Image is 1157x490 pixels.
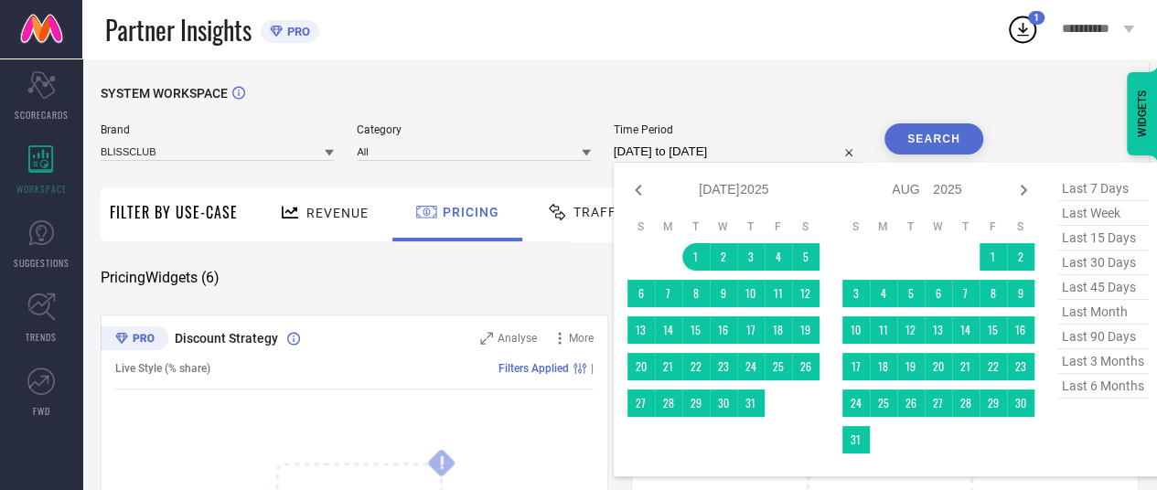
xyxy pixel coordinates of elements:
span: last 90 days [1057,325,1149,349]
td: Thu Jul 17 2025 [737,316,765,344]
input: Select time period [614,141,862,163]
th: Tuesday [897,219,925,234]
td: Sat Aug 16 2025 [1007,316,1034,344]
th: Saturday [1007,219,1034,234]
tspan: ! [439,453,444,474]
td: Sat Jul 12 2025 [792,280,820,307]
span: SYSTEM WORKSPACE [101,86,228,101]
td: Thu Jul 24 2025 [737,353,765,380]
span: last 6 months [1057,374,1149,399]
div: Previous month [627,179,649,201]
td: Mon Aug 18 2025 [870,353,897,380]
td: Thu Jul 03 2025 [737,243,765,271]
td: Wed Aug 13 2025 [925,316,952,344]
td: Fri Aug 29 2025 [980,389,1007,417]
span: Partner Insights [105,11,252,48]
span: Traffic [573,205,630,219]
td: Mon Jul 14 2025 [655,316,682,344]
td: Sun Aug 03 2025 [842,280,870,307]
td: Thu Jul 31 2025 [737,389,765,417]
td: Sun Jul 13 2025 [627,316,655,344]
td: Tue Jul 08 2025 [682,280,710,307]
td: Sun Jul 20 2025 [627,353,655,380]
button: Search [884,123,983,154]
td: Wed Jul 09 2025 [710,280,737,307]
span: FWD [33,404,50,418]
th: Tuesday [682,219,710,234]
td: Wed Jul 30 2025 [710,389,737,417]
td: Thu Jul 10 2025 [737,280,765,307]
td: Thu Aug 28 2025 [952,389,980,417]
span: last 3 months [1057,349,1149,374]
td: Wed Aug 20 2025 [925,353,952,380]
th: Monday [655,219,682,234]
span: 1 [1034,12,1039,24]
th: Friday [980,219,1007,234]
td: Sat Jul 19 2025 [792,316,820,344]
td: Mon Jul 07 2025 [655,280,682,307]
td: Tue Jul 22 2025 [682,353,710,380]
td: Thu Aug 21 2025 [952,353,980,380]
span: Brand [101,123,334,136]
th: Wednesday [925,219,952,234]
td: Wed Jul 02 2025 [710,243,737,271]
td: Fri Jul 25 2025 [765,353,792,380]
div: Next month [1012,179,1034,201]
svg: Zoom [480,332,493,345]
td: Mon Aug 25 2025 [870,389,897,417]
td: Fri Aug 08 2025 [980,280,1007,307]
td: Fri Jul 04 2025 [765,243,792,271]
th: Wednesday [710,219,737,234]
td: Tue Jul 29 2025 [682,389,710,417]
td: Fri Jul 18 2025 [765,316,792,344]
th: Friday [765,219,792,234]
th: Thursday [737,219,765,234]
span: PRO [283,25,310,38]
td: Mon Jul 28 2025 [655,389,682,417]
td: Tue Aug 19 2025 [897,353,925,380]
td: Sat Jul 05 2025 [792,243,820,271]
span: Analyse [498,332,537,345]
span: Filter By Use-Case [110,201,238,223]
td: Sat Aug 02 2025 [1007,243,1034,271]
td: Tue Jul 15 2025 [682,316,710,344]
span: Filters Applied [498,362,569,375]
td: Wed Jul 16 2025 [710,316,737,344]
td: Tue Aug 05 2025 [897,280,925,307]
span: SCORECARDS [15,108,69,122]
th: Saturday [792,219,820,234]
td: Sat Jul 26 2025 [792,353,820,380]
span: last 7 days [1057,176,1149,201]
td: Sun Jul 27 2025 [627,389,655,417]
div: Open download list [1006,13,1039,46]
td: Fri Aug 15 2025 [980,316,1007,344]
span: last week [1057,201,1149,226]
td: Fri Aug 22 2025 [980,353,1007,380]
td: Sun Aug 31 2025 [842,426,870,453]
td: Sat Aug 23 2025 [1007,353,1034,380]
td: Tue Aug 26 2025 [897,389,925,417]
td: Wed Aug 27 2025 [925,389,952,417]
td: Sun Aug 10 2025 [842,316,870,344]
span: More [569,332,594,345]
td: Fri Aug 01 2025 [980,243,1007,271]
span: last 45 days [1057,275,1149,300]
th: Thursday [952,219,980,234]
span: Pricing Widgets ( 6 ) [101,269,220,287]
th: Sunday [627,219,655,234]
span: last 15 days [1057,226,1149,250]
span: Revenue [306,206,369,220]
span: Live Style (% share) [115,362,210,375]
td: Tue Aug 12 2025 [897,316,925,344]
th: Sunday [842,219,870,234]
td: Tue Jul 01 2025 [682,243,710,271]
td: Mon Aug 04 2025 [870,280,897,307]
td: Fri Jul 11 2025 [765,280,792,307]
span: SUGGESTIONS [14,256,70,270]
span: Time Period [614,123,862,136]
td: Thu Aug 14 2025 [952,316,980,344]
span: last month [1057,300,1149,325]
span: Pricing [443,205,499,219]
td: Mon Aug 11 2025 [870,316,897,344]
span: Discount Strategy [175,331,278,346]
